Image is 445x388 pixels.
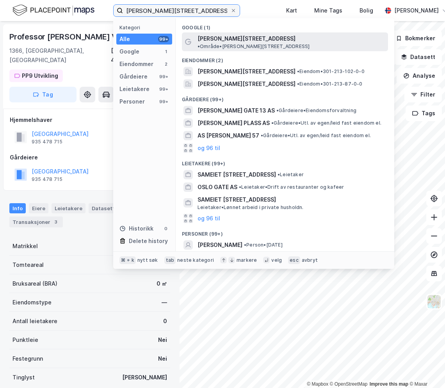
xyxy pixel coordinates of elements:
[176,18,394,32] div: Google (1)
[89,203,118,213] div: Datasett
[307,381,328,387] a: Mapbox
[9,30,136,43] div: Professor [PERSON_NAME] Vei 28
[163,316,167,326] div: 0
[158,36,169,42] div: 99+
[163,61,169,67] div: 2
[239,184,344,190] span: Leietaker • Drift av restauranter og kafeer
[157,279,167,288] div: 0 ㎡
[52,203,85,213] div: Leietakere
[406,105,442,121] button: Tags
[297,68,299,74] span: •
[12,4,94,17] img: logo.f888ab2527a4732fd821a326f86c7f29.svg
[389,30,442,46] button: Bokmerker
[119,34,130,44] div: Alle
[162,298,167,307] div: —
[360,6,373,15] div: Bolig
[244,242,283,248] span: Person • [DATE]
[404,87,442,102] button: Filter
[286,6,297,15] div: Kart
[32,139,62,145] div: 935 478 715
[12,241,38,251] div: Matrikkel
[198,43,200,49] span: •
[158,73,169,80] div: 99+
[158,98,169,105] div: 99+
[123,5,230,16] input: Søk på adresse, matrikkel, gårdeiere, leietakere eller personer
[176,90,394,104] div: Gårdeiere (99+)
[29,203,48,213] div: Eiere
[198,106,275,115] span: [PERSON_NAME] GATE 13 AS
[12,316,57,326] div: Antall leietakere
[198,240,242,250] span: [PERSON_NAME]
[32,176,62,182] div: 935 478 715
[198,131,259,140] span: AS [PERSON_NAME] 57
[119,97,145,106] div: Personer
[278,172,304,178] span: Leietaker
[12,298,52,307] div: Eiendomstype
[302,257,318,263] div: avbryt
[119,256,136,264] div: ⌘ + k
[288,256,300,264] div: esc
[427,294,441,309] img: Z
[9,46,111,65] div: 1366, [GEOGRAPHIC_DATA], [GEOGRAPHIC_DATA]
[10,153,170,162] div: Gårdeiere
[198,67,295,76] span: [PERSON_NAME][STREET_ADDRESS]
[271,120,381,126] span: Gårdeiere • Utl. av egen/leid fast eiendom el.
[297,81,363,87] span: Eiendom • 301-213-87-0-0
[276,107,356,114] span: Gårdeiere • Eiendomsforvaltning
[406,350,445,388] iframe: Chat Widget
[158,86,169,92] div: 99+
[137,257,158,263] div: nytt søk
[394,49,442,65] button: Datasett
[9,216,63,227] div: Transaksjoner
[297,81,299,87] span: •
[330,381,368,387] a: OpenStreetMap
[198,34,295,43] span: [PERSON_NAME][STREET_ADDRESS]
[122,373,167,382] div: [PERSON_NAME]
[177,257,214,263] div: neste kategori
[164,256,176,264] div: tab
[278,172,280,177] span: •
[9,87,77,102] button: Tag
[119,47,139,56] div: Google
[244,242,246,248] span: •
[261,132,263,138] span: •
[198,43,310,50] span: Område • [PERSON_NAME][STREET_ADDRESS]
[22,71,58,80] div: PP9 Utvikling
[276,107,279,113] span: •
[9,203,26,213] div: Info
[198,79,295,89] span: [PERSON_NAME][STREET_ADDRESS]
[163,48,169,55] div: 1
[198,182,237,192] span: OSLO GATE AS
[261,132,371,139] span: Gårdeiere • Utl. av egen/leid fast eiendom el.
[119,59,153,69] div: Eiendommer
[52,218,60,226] div: 3
[111,46,170,65] div: [GEOGRAPHIC_DATA], 40/12
[119,84,150,94] div: Leietakere
[176,225,394,239] div: Personer (99+)
[119,72,148,81] div: Gårdeiere
[158,335,167,345] div: Nei
[176,51,394,65] div: Eiendommer (2)
[198,204,304,211] span: Leietaker • Lønnet arbeid i private husholdn.
[176,154,394,168] div: Leietakere (99+)
[10,115,170,125] div: Hjemmelshaver
[198,143,220,153] button: og 96 til
[12,373,35,382] div: Tinglyst
[158,354,167,363] div: Nei
[237,257,257,263] div: markere
[239,184,241,190] span: •
[163,225,169,232] div: 0
[198,195,385,204] span: SAMEIET [STREET_ADDRESS]
[271,257,282,263] div: velg
[12,260,44,270] div: Tomteareal
[119,25,172,30] div: Kategori
[198,118,270,128] span: [PERSON_NAME] PLASS AS
[198,214,220,223] button: og 96 til
[271,120,274,126] span: •
[119,224,153,233] div: Historikk
[12,335,38,345] div: Punktleie
[129,236,168,246] div: Delete history
[297,68,365,75] span: Eiendom • 301-213-102-0-0
[370,381,408,387] a: Improve this map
